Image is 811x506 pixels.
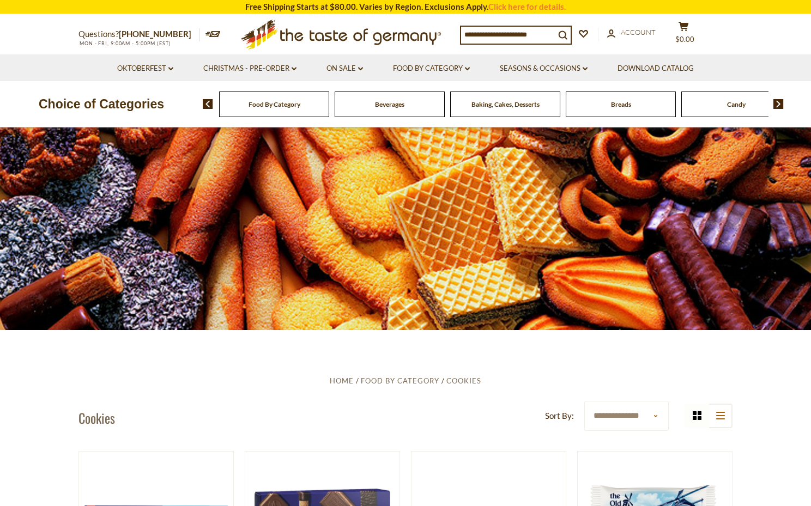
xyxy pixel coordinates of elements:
[249,100,300,108] a: Food By Category
[361,376,439,385] a: Food By Category
[117,63,173,75] a: Oktoberfest
[727,100,746,108] a: Candy
[78,27,199,41] p: Questions?
[607,27,656,39] a: Account
[119,29,191,39] a: [PHONE_NUMBER]
[667,21,700,48] button: $0.00
[500,63,588,75] a: Seasons & Occasions
[471,100,540,108] a: Baking, Cakes, Desserts
[773,99,784,109] img: next arrow
[330,376,354,385] a: Home
[488,2,566,11] a: Click here for details.
[618,63,694,75] a: Download Catalog
[326,63,363,75] a: On Sale
[203,63,296,75] a: Christmas - PRE-ORDER
[446,376,481,385] a: Cookies
[545,409,574,423] label: Sort By:
[393,63,470,75] a: Food By Category
[78,40,171,46] span: MON - FRI, 9:00AM - 5:00PM (EST)
[611,100,631,108] a: Breads
[78,410,115,426] h1: Cookies
[675,35,694,44] span: $0.00
[621,28,656,36] span: Account
[203,99,213,109] img: previous arrow
[375,100,404,108] a: Beverages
